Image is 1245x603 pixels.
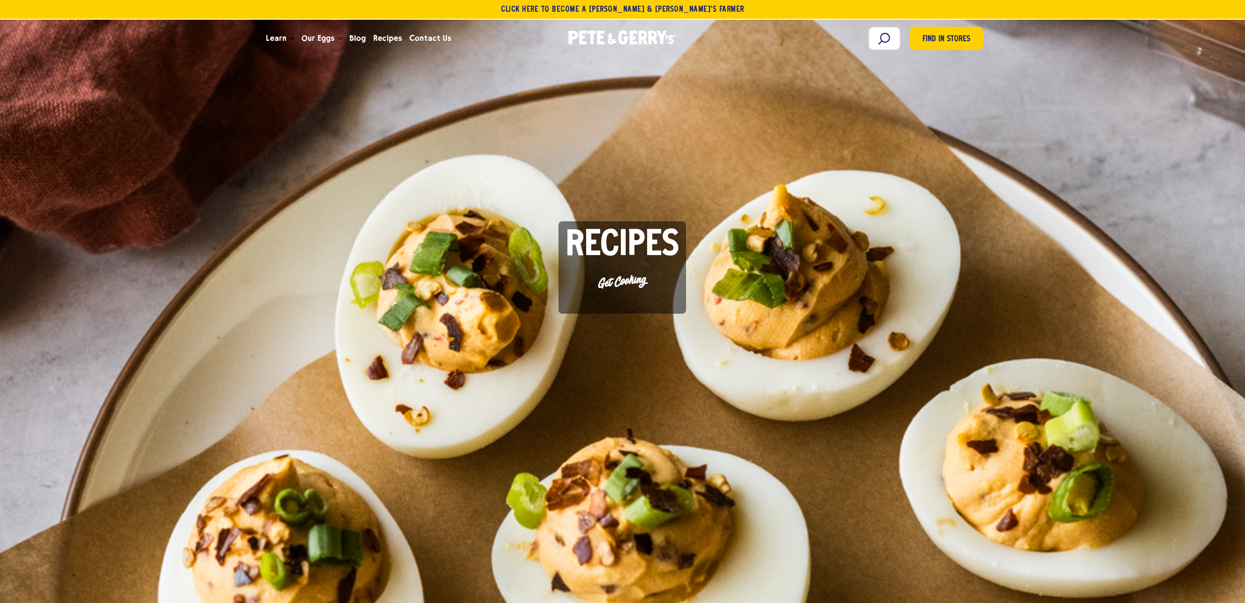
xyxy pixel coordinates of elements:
span: Recipes [566,228,679,264]
button: Open the dropdown menu for Learn [290,37,295,40]
button: Open the dropdown menu for Our Eggs [338,37,343,40]
span: Learn [266,32,287,44]
a: Recipes [370,26,406,51]
span: Our Eggs [302,32,334,44]
a: Our Eggs [298,26,338,51]
span: Contact Us [409,32,451,44]
p: Get Cooking [566,269,680,294]
span: Blog [349,32,366,44]
input: Search [868,27,900,50]
a: Find in Stores [910,27,983,50]
a: Contact Us [406,26,455,51]
span: Recipes [373,32,402,44]
span: Find in Stores [922,33,970,46]
a: Learn [262,26,290,51]
a: Blog [346,26,370,51]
